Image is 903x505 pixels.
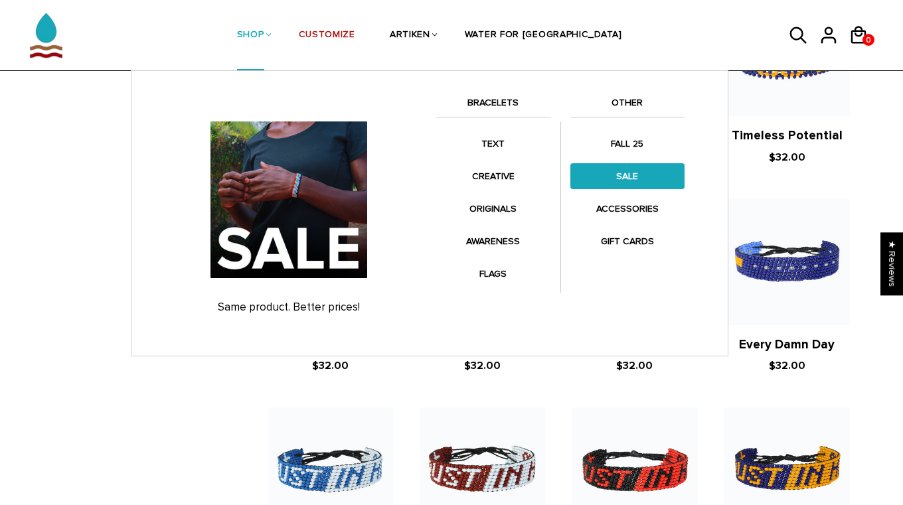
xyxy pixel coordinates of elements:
span: $32.00 [769,151,805,164]
span: $32.00 [616,359,653,372]
a: Timeless Potential [732,128,843,143]
a: 0 [862,34,874,46]
a: GIFT CARDS [570,228,685,254]
span: 0 [862,32,874,48]
a: ARTIKEN [390,1,430,71]
span: $32.00 [464,359,501,372]
a: TEXT [436,131,550,157]
a: FALL 25 [570,131,685,157]
a: Every Damn Day [739,337,835,352]
span: $32.00 [769,359,805,372]
a: ACCESSORIES [570,196,685,222]
a: ORIGINALS [436,196,550,222]
span: $32.00 [312,359,349,372]
a: SALE [570,163,685,189]
a: WATER FOR [GEOGRAPHIC_DATA] [465,1,622,71]
a: SHOP [237,1,264,71]
div: Click to open Judge.me floating reviews tab [880,232,903,295]
a: CREATIVE [436,163,550,189]
a: CUSTOMIZE [299,1,355,71]
a: FLAGS [436,261,550,287]
a: AWARENESS [436,228,550,254]
a: OTHER [570,95,685,117]
a: BRACELETS [436,95,550,117]
p: Same product. Better prices! [155,301,423,314]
